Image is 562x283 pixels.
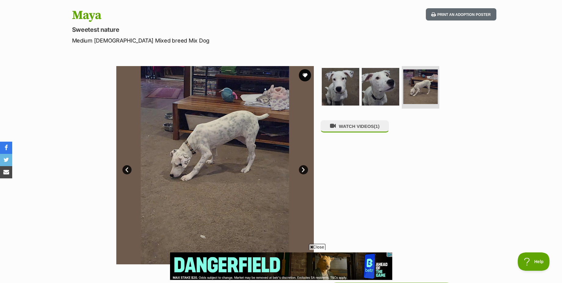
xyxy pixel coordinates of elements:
button: WATCH VIDEOS(1) [321,120,389,132]
a: Prev [122,165,132,174]
h1: Maya [72,8,330,22]
p: Sweetest nature [72,25,330,34]
img: Photo of Maya [403,69,438,104]
p: Medium [DEMOGRAPHIC_DATA] Mixed breed Mix Dog [72,36,330,45]
img: Photo of Maya [116,66,314,264]
button: favourite [299,69,311,81]
span: (1) [374,124,379,129]
a: Next [299,165,308,174]
img: Photo of Maya [362,68,399,106]
span: Close [309,244,325,250]
img: Photo of Maya [322,68,359,106]
iframe: Help Scout Beacon - Open [518,252,550,271]
button: Print an adoption poster [426,8,496,21]
iframe: Advertisement [170,252,392,280]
